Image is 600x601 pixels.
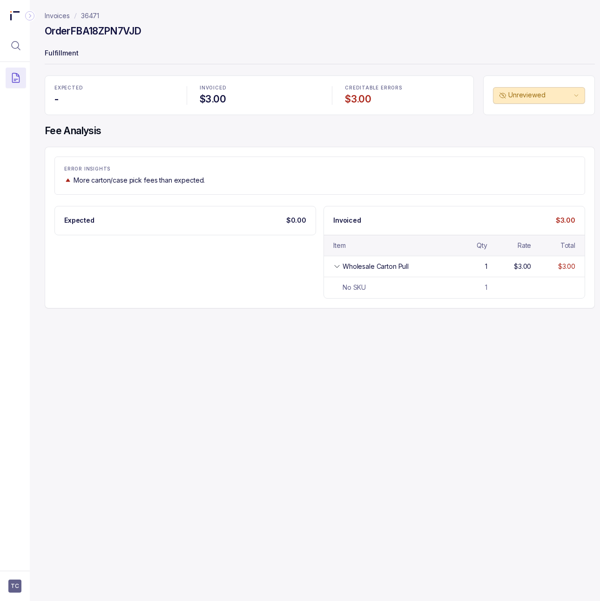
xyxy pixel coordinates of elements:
[54,85,174,91] p: EXPECTED
[64,216,94,225] p: Expected
[518,241,531,250] div: Rate
[200,85,319,91] p: INVOICED
[333,241,345,250] div: Item
[64,166,575,172] p: ERROR INSIGHTS
[485,262,487,271] div: 1
[45,11,70,20] a: Invoices
[485,283,487,292] div: 1
[6,35,26,56] button: Menu Icon Button MagnifyingGlassIcon
[493,87,585,104] button: Unreviewed
[24,10,35,21] div: Collapse Icon
[45,25,141,38] h4: Order FBA18ZPN7VJD
[45,124,595,137] h4: Fee Analysis
[560,241,575,250] div: Total
[333,216,361,225] p: Invoiced
[8,580,21,593] button: User initials
[6,68,26,88] button: Menu Icon Button DocumentTextIcon
[200,93,319,106] h4: $3.00
[54,93,174,106] h4: -
[64,177,72,184] img: trend image
[477,241,487,250] div: Qty
[345,85,464,91] p: CREDITABLE ERRORS
[508,90,572,100] p: Unreviewed
[45,45,595,63] p: Fulfillment
[45,11,99,20] nav: breadcrumb
[345,93,464,106] h4: $3.00
[286,216,306,225] p: $0.00
[558,262,575,271] div: $3.00
[81,11,99,20] a: 36471
[343,262,409,271] div: Wholesale Carton Pull
[333,283,366,292] div: No SKU
[514,262,531,271] div: $3.00
[556,216,575,225] p: $3.00
[74,176,205,185] p: More carton/case pick fees than expected.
